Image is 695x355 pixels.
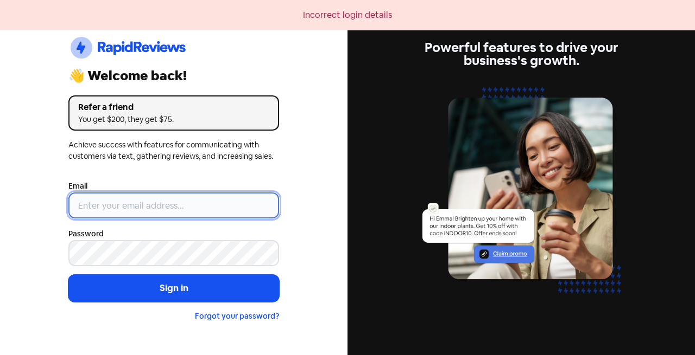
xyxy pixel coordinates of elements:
div: 👋 Welcome back! [68,69,279,82]
input: Enter your email address... [68,192,279,218]
button: Sign in [68,275,279,302]
label: Password [68,228,104,240]
div: You get $200, they get $75. [78,114,269,125]
a: Forgot your password? [195,311,279,321]
div: Powerful features to drive your business's growth. [416,41,627,67]
div: Refer a friend [78,101,269,114]
label: Email [68,180,87,192]
div: Achieve success with features for communicating with customers via text, gathering reviews, and i... [68,139,279,162]
img: text-marketing [416,80,627,314]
